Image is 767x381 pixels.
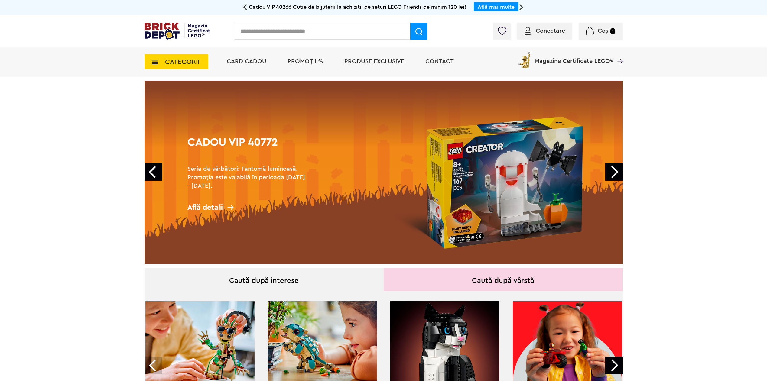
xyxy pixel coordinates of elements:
[536,28,565,34] span: Conectare
[145,163,162,181] a: Prev
[187,204,308,211] div: Află detalii
[384,268,623,291] div: Caută după vârstă
[535,50,613,64] span: Magazine Certificate LEGO®
[598,28,608,34] span: Coș
[605,163,623,181] a: Next
[610,28,615,34] small: 1
[613,50,623,56] a: Magazine Certificate LEGO®
[344,58,404,64] a: Produse exclusive
[249,4,466,10] span: Cadou VIP 40266 Cutie de bijuterii la achiziții de seturi LEGO Friends de minim 120 lei!
[187,137,308,159] h1: Cadou VIP 40772
[525,28,565,34] a: Conectare
[145,81,623,264] a: Cadou VIP 40772Seria de sărbători: Fantomă luminoasă. Promoția este valabilă în perioada [DATE] -...
[288,58,323,64] a: PROMOȚII %
[478,4,515,10] a: Află mai multe
[187,165,308,190] h2: Seria de sărbători: Fantomă luminoasă. Promoția este valabilă în perioada [DATE] - [DATE].
[227,58,266,64] a: Card Cadou
[165,59,200,65] span: CATEGORII
[425,58,454,64] a: Contact
[145,268,384,291] div: Caută după interese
